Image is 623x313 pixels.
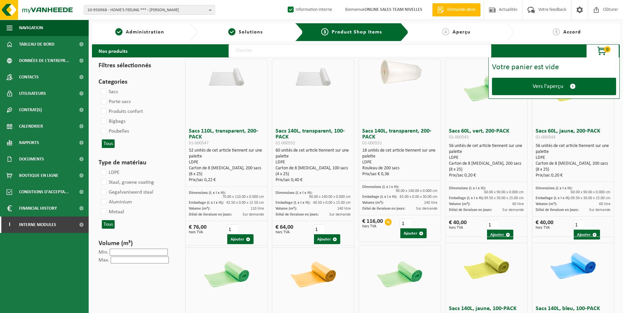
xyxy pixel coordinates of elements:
[362,224,383,228] span: hors TVA
[189,224,207,234] div: € 76,00
[589,208,611,212] span: Sur demande
[189,177,264,183] div: Prix/sac 0,22 €
[314,234,340,244] button: Ajouter
[424,201,437,205] span: 140 litre
[226,201,264,205] span: 42.50 x 0.00 x 15.50 cm
[115,28,122,35] span: 1
[449,226,467,230] span: hors TVA
[199,59,255,87] img: 01-000547
[604,46,611,52] span: 0
[362,165,437,171] div: Rouleau de 200 sacs
[400,228,427,238] button: Ajouter
[492,78,616,95] a: Vers l'aperçu
[189,191,226,195] span: Dimensions (L x l x H):
[309,195,351,199] span: 90.00 x 140.00 x 0.000 cm
[362,201,384,205] span: Volume (m³):
[453,30,471,35] span: Aperçu
[19,184,69,200] span: Conditions d'accepta...
[189,165,264,177] div: Carton de 8 [MEDICAL_DATA], 200 sacs (8 x 25)
[449,196,484,200] span: Emballage (L x l x H):
[329,213,351,217] span: Sur demande
[512,202,524,206] span: 60 litre
[276,201,310,205] span: Emballage (L x l x H):
[332,30,382,35] span: Product Shop Items
[545,237,601,293] img: 01-000555
[100,187,153,197] label: Gegalvaniseerd staal
[362,195,397,199] span: Emballage (L x l x H):
[321,28,328,35] span: 3
[536,196,570,200] span: Emballage (L x l x H):
[102,220,115,229] button: Tous
[19,36,55,52] span: Tableau de bord
[536,202,557,206] span: Volume (m³):
[276,177,351,183] div: Prix/sac 0,40 €
[276,141,295,146] span: 01-000552
[100,97,131,107] label: Porte-sacs
[222,195,264,199] span: 70.00 x 110.00 x 0.000 cm
[99,77,173,87] h3: Categories
[100,87,118,97] label: Sacs
[536,186,572,190] span: Dimensions (L x l x H):
[276,165,351,177] div: Carton de 8 [MEDICAL_DATA], 100 sacs (4 x 25)
[586,44,619,57] button: 0
[533,83,563,90] span: Vers l'aperçu
[276,207,297,211] span: Volume (m³):
[100,126,129,136] label: Poubelles
[416,207,437,211] span: Sur demande
[285,59,341,87] img: 01-000552
[599,202,611,206] span: 60 litre
[449,173,524,178] div: Prix/sac 0,20 €
[449,208,492,212] span: Délai de livraison en jours:
[251,207,264,211] span: 110 litre
[189,201,224,205] span: Emballage (L x l x H):
[536,128,611,141] h3: Sacs 60L, jaune, 200-PACK
[92,44,134,57] h2: Nos produits
[276,213,319,217] span: Délai de livraison en jours:
[99,61,173,71] h3: Filtres sélectionnés
[563,30,581,35] span: Accord
[372,245,428,301] img: 01-000553
[518,28,616,36] a: 5Accord
[99,239,173,248] h3: Volume (m³)
[199,245,255,301] img: 01-000548
[449,135,469,140] span: 01-000543
[276,224,293,234] div: € 64,00
[446,7,477,13] span: Demande devis
[99,158,173,168] h3: Type de matériau
[571,190,611,194] span: 60.00 x 90.00 x 0.000 cm
[449,155,524,161] div: LDPE
[362,171,437,177] div: Prix/sac € 0,36
[573,220,584,230] input: 1
[19,118,43,135] span: Calendrier
[337,207,351,211] span: 140 litre
[286,5,332,15] label: Information interne
[227,224,238,234] input: 1
[19,135,39,151] span: Rapports
[536,155,611,161] div: LDPE
[100,197,132,207] label: Aluminium
[227,234,254,244] button: Ajouter
[100,207,124,217] label: Metaal
[19,217,56,233] span: Interne modules
[84,5,215,15] button: 10-950968 - HOME'S FEELING *** - [PERSON_NAME]
[484,190,524,194] span: 60.00 x 90.00 x 0.000 cm
[449,220,467,230] div: € 40,00
[553,28,560,35] span: 5
[7,217,12,233] span: I
[536,220,553,230] div: € 40,00
[362,128,437,146] h3: Sacs 140L, transparent, 200-PACK
[362,141,382,146] span: 01-000551
[362,185,399,189] span: Dimensions (L x l x H):
[536,226,553,230] span: hors TVA
[19,69,39,85] span: Contacts
[362,207,405,211] span: Délai de livraison en jours:
[458,237,514,293] img: 01-000554
[412,28,501,36] a: 4Aperçu
[487,230,513,240] button: Ajouter
[19,167,58,184] span: Boutique en ligne
[126,30,164,35] span: Administration
[372,59,428,87] img: 01-000551
[362,148,437,177] div: 18 unités de cet article tiennent sur une palette
[502,208,524,212] span: Sur demande
[276,148,351,183] div: 60 unités de cet article tiennent sur une palette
